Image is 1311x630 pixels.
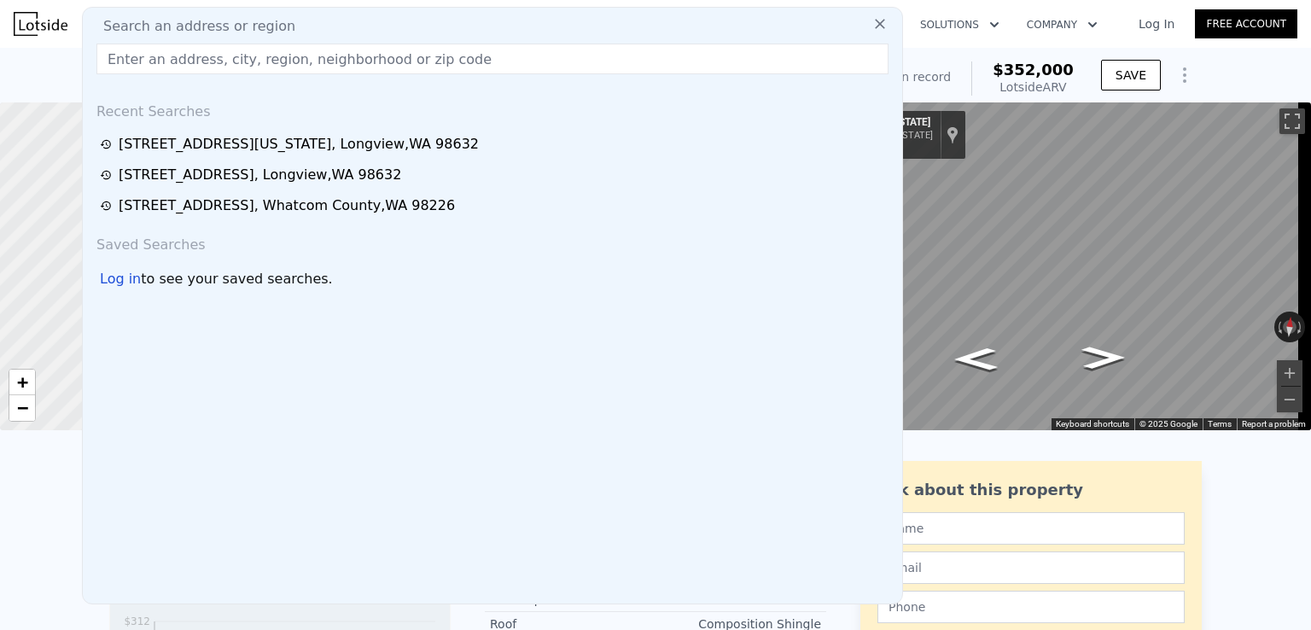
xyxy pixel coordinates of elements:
[781,102,1311,430] div: Street View
[877,551,1185,584] input: Email
[1118,15,1195,32] a: Log In
[90,88,895,129] div: Recent Searches
[17,371,28,393] span: +
[1013,9,1111,40] button: Company
[1277,387,1302,412] button: Zoom out
[993,79,1074,96] div: Lotside ARV
[119,165,401,185] div: [STREET_ADDRESS] , Longview , WA 98632
[781,102,1311,430] div: Map
[119,195,455,216] div: [STREET_ADDRESS] , Whatcom County , WA 98226
[100,165,890,185] a: [STREET_ADDRESS], Longview,WA 98632
[1195,9,1297,38] a: Free Account
[877,478,1185,502] div: Ask about this property
[935,342,1016,376] path: Go West, Colorado St
[947,125,958,144] a: Show location on map
[100,195,890,216] a: [STREET_ADDRESS], Whatcom County,WA 98226
[877,591,1185,623] input: Phone
[119,134,479,155] div: [STREET_ADDRESS][US_STATE] , Longview , WA 98632
[9,395,35,421] a: Zoom out
[1296,312,1306,342] button: Rotate clockwise
[906,9,1013,40] button: Solutions
[1139,419,1197,429] span: © 2025 Google
[17,397,28,418] span: −
[1101,60,1161,90] button: SAVE
[1063,341,1144,374] path: Go East, Colorado St
[90,16,295,37] span: Search an address or region
[1056,418,1129,430] button: Keyboard shortcuts
[100,134,890,155] a: [STREET_ADDRESS][US_STATE], Longview,WA 98632
[1208,419,1232,429] a: Terms
[993,61,1074,79] span: $352,000
[877,512,1185,545] input: Name
[9,370,35,395] a: Zoom in
[124,615,150,627] tspan: $312
[14,12,67,36] img: Lotside
[141,269,332,289] span: to see your saved searches.
[1168,58,1202,92] button: Show Options
[1279,108,1305,134] button: Toggle fullscreen view
[1282,311,1298,342] button: Reset the view
[1277,360,1302,386] button: Zoom in
[1274,312,1284,342] button: Rotate counterclockwise
[96,44,889,74] input: Enter an address, city, region, neighborhood or zip code
[1242,419,1306,429] a: Report a problem
[90,221,895,262] div: Saved Searches
[100,269,141,289] div: Log in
